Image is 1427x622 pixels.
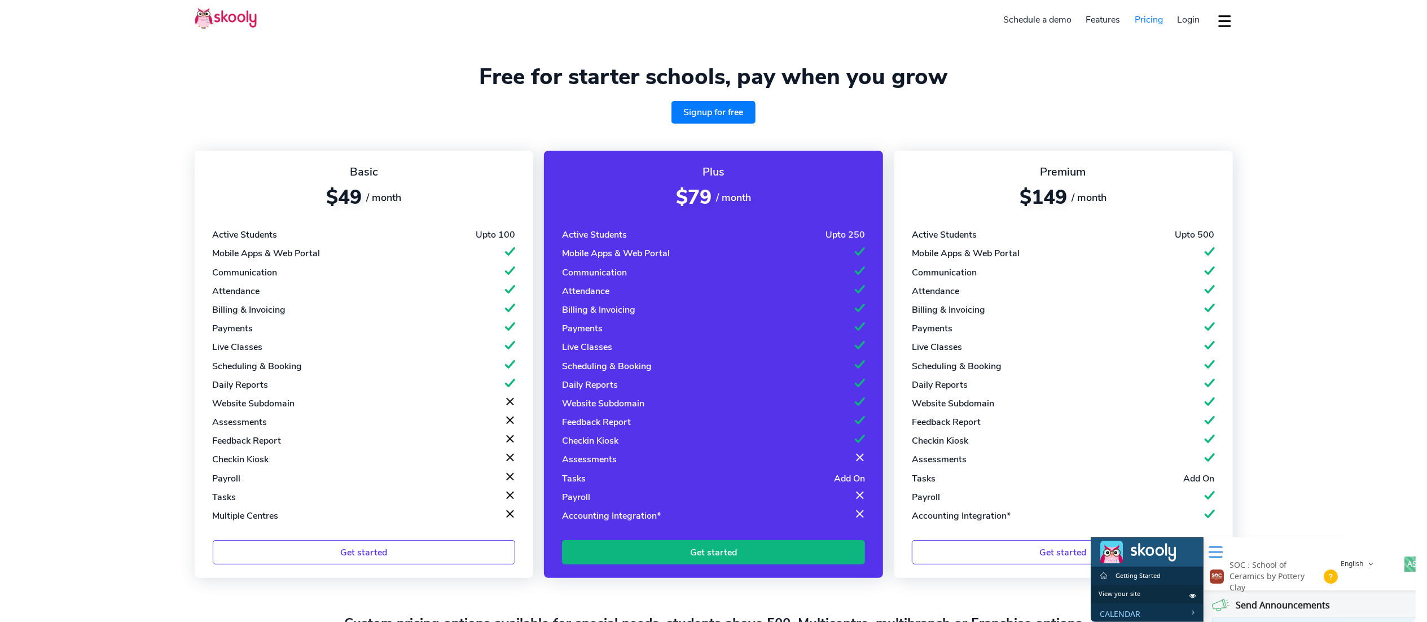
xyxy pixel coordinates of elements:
[213,416,267,428] div: Assessments
[562,540,865,564] a: Get started
[1127,11,1170,29] a: Pricing
[562,247,670,260] div: Mobile Apps & Web Portal
[912,540,1215,564] a: Get started
[562,304,635,316] div: Billing & Invoicing
[562,379,618,391] div: Daily Reports
[1175,229,1215,241] div: Upto 500
[562,341,612,353] div: Live Classes
[213,435,282,447] div: Feedback Report
[562,435,618,447] div: Checkin Kiosk
[912,379,968,391] div: Daily Reports
[562,285,609,297] div: Attendance
[562,164,865,179] div: Plus
[562,360,652,373] div: Scheduling & Booking
[912,341,962,353] div: Live Classes
[671,101,756,124] a: Signup for free
[676,184,712,211] span: $79
[562,229,627,241] div: Active Students
[562,453,617,466] div: Assessments
[912,472,936,485] div: Tasks
[562,472,586,485] div: Tasks
[912,491,940,503] div: Payroll
[826,229,865,241] div: Upto 250
[1135,14,1163,26] span: Pricing
[121,62,139,74] img: Send Announcements
[912,397,994,410] div: Website Subdomain
[912,416,981,428] div: Feedback Report
[996,11,1079,29] a: Schedule a demo
[716,191,751,204] span: / month
[314,12,374,41] a: AS Admin SOC
[1178,14,1200,26] span: Login
[25,34,70,42] span: Getting Started
[40,6,85,24] img: Dasboadr Logo
[113,27,253,51] a: SOC : School of Ceramics by Pottery Clay
[912,247,1020,260] div: Mobile Apps & Web Portal
[10,3,32,26] img: Dasboadr Logo
[1184,472,1215,485] div: Add On
[213,247,320,260] div: Mobile Apps & Web Portal
[562,416,631,428] div: Feedback Report
[912,360,1002,373] div: Scheduling & Booking
[1170,11,1208,29] a: Login
[912,510,1011,522] div: Accounting Integration*
[562,491,590,503] div: Payroll
[213,491,236,503] div: Tasks
[133,22,227,56] span: SOC : School of Ceramics by Pottery Clay
[562,397,644,410] div: Website Subdomain
[10,35,16,42] img: home-white.png
[213,164,516,179] div: Basic
[562,510,661,522] div: Accounting Integration*
[1072,191,1107,204] span: / month
[118,9,132,20] img: Dashboard Menu
[1217,8,1233,34] button: dropdown menu
[213,322,253,335] div: Payments
[912,304,985,316] div: Billing & Invoicing
[912,435,968,447] div: Checkin Kiosk
[213,285,260,297] div: Attendance
[139,62,239,75] span: Send Announcements
[912,266,977,279] div: Communication
[213,379,269,391] div: Daily Reports
[1,32,112,45] a: Getting Started
[195,63,1233,90] h1: Free for starter schools, pay when you grow
[912,285,959,297] div: Attendance
[8,52,50,60] span: View your site
[1079,11,1128,29] a: Features
[314,19,329,34] span: AS
[213,510,279,522] div: Multiple Centres
[233,32,247,46] img: Unverified Profile
[562,322,603,335] div: Payments
[195,7,257,29] img: Skooly
[213,229,278,241] div: Active Students
[213,304,286,316] div: Billing & Invoicing
[213,360,302,373] div: Scheduling & Booking
[912,322,952,335] div: Payments
[213,397,295,410] div: Website Subdomain
[476,229,515,241] div: Upto 100
[213,266,278,279] div: Communication
[1020,184,1067,211] span: $149
[912,453,967,466] div: Assessments
[119,32,133,46] img: 20250924114617509631410490581198BAfOhVxBoV9OGBgcGy.jpg
[912,229,977,241] div: Active Students
[213,341,263,353] div: Live Classes
[244,19,278,34] button: English
[562,266,627,279] div: Communication
[213,472,241,485] div: Payroll
[213,540,516,564] a: Get started
[1,71,112,82] div: Calendar
[912,164,1215,179] div: Premium
[834,472,865,485] div: Add On
[213,453,269,466] div: Checkin Kiosk
[366,191,401,204] span: / month
[326,184,362,211] span: $49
